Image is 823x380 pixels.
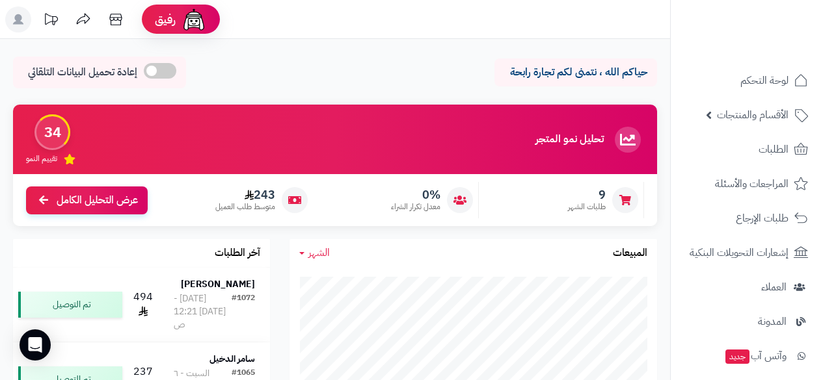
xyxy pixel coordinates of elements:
[759,140,789,158] span: الطلبات
[215,247,260,259] h3: آخر الطلبات
[679,237,815,268] a: إشعارات التحويلات البنكية
[504,65,647,80] p: حياكم الله ، نتمنى لكم تجارة رابحة
[232,292,255,331] div: #1072
[391,188,440,202] span: 0%
[20,329,51,361] div: Open Intercom Messenger
[34,6,67,36] a: تحديثات المنصة
[690,244,789,262] span: إشعارات التحويلات البنكية
[174,292,232,331] div: [DATE] - [DATE] 12:21 ص
[717,106,789,124] span: الأقسام والمنتجات
[26,186,148,214] a: عرض التحليل الكامل
[724,347,787,365] span: وآتس آب
[736,209,789,227] span: طلبات الإرجاع
[568,188,606,202] span: 9
[18,292,122,318] div: تم التوصيل
[679,340,815,372] a: وآتس آبجديد
[715,175,789,193] span: المراجعات والأسئلة
[28,65,137,80] span: إعادة تحميل البيانات التلقائي
[679,134,815,165] a: الطلبات
[128,268,159,342] td: 494
[26,153,57,164] span: تقييم النمو
[740,71,789,90] span: لوحة التحكم
[308,245,330,260] span: الشهر
[391,201,440,212] span: معدل تكرار الشراء
[57,193,138,208] span: عرض التحليل الكامل
[181,277,255,291] strong: [PERSON_NAME]
[535,134,604,146] h3: تحليل نمو المتجر
[155,12,176,27] span: رفيق
[758,312,787,331] span: المدونة
[215,201,275,212] span: متوسط طلب العميل
[568,201,606,212] span: طلبات الشهر
[299,246,330,260] a: الشهر
[679,203,815,234] a: طلبات الإرجاع
[679,306,815,337] a: المدونة
[181,6,207,32] img: ai-face.png
[679,168,815,199] a: المراجعات والأسئلة
[209,352,255,366] strong: سامر الدخيل
[679,65,815,96] a: لوحة التحكم
[725,349,749,364] span: جديد
[215,188,275,202] span: 243
[679,272,815,303] a: العملاء
[613,247,647,259] h3: المبيعات
[761,278,787,296] span: العملاء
